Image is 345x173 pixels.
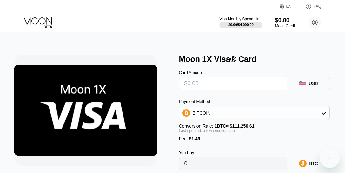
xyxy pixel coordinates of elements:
div: You Pay [179,150,288,155]
div: USD [309,81,318,86]
div: Visa Monthly Spend Limit$0.00/$4,000.00 [219,17,262,28]
div: Last updated: a few seconds ago [179,129,330,133]
div: BITCOIN [193,110,211,116]
input: $0.00 [184,77,282,90]
div: $0.00Moon Credit [275,17,296,28]
div: EN [286,4,292,9]
div: Conversion Rate: [179,123,330,129]
div: Moon Credit [275,24,296,28]
div: Card Amount [179,70,288,75]
div: EN [280,3,299,10]
div: Fee : [179,136,330,141]
div: Visa Monthly Spend Limit [219,17,262,21]
span: $1.49 [189,136,200,141]
div: Payment Method [179,99,330,104]
div: $0.00 / $4,000.00 [228,23,254,27]
div: $0.00 [275,17,296,24]
div: FAQ [299,3,321,10]
div: Moon 1X Visa® Card [179,55,337,64]
div: BITCOIN [179,107,330,119]
span: 1 BTC ≈ $111,250.61 [215,123,255,129]
div: BTC [309,161,318,166]
div: FAQ [314,4,321,9]
iframe: Button to launch messaging window [320,148,340,168]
